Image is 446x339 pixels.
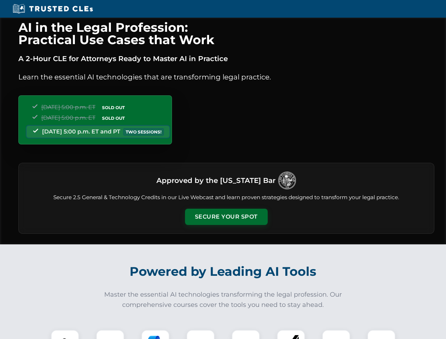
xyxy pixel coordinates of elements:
button: Secure Your Spot [185,209,268,225]
span: SOLD OUT [100,114,127,122]
span: [DATE] 5:00 p.m. ET [41,104,95,111]
span: [DATE] 5:00 p.m. ET [41,114,95,121]
span: SOLD OUT [100,104,127,111]
p: A 2-Hour CLE for Attorneys Ready to Master AI in Practice [18,53,434,64]
h3: Approved by the [US_STATE] Bar [156,174,275,187]
p: Learn the essential AI technologies that are transforming legal practice. [18,71,434,83]
img: Trusted CLEs [11,4,95,14]
h2: Powered by Leading AI Tools [28,259,419,284]
p: Master the essential AI technologies transforming the legal profession. Our comprehensive courses... [100,290,347,310]
h1: AI in the Legal Profession: Practical Use Cases that Work [18,21,434,46]
img: Logo [278,172,296,189]
p: Secure 2.5 General & Technology Credits in our Live Webcast and learn proven strategies designed ... [27,194,426,202]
